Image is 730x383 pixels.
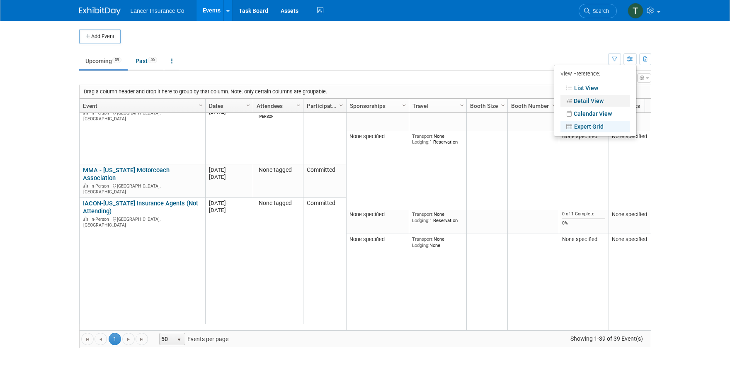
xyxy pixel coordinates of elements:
[176,337,182,343] span: select
[563,333,650,344] span: Showing 1-39 of 39 Event(s)
[560,68,630,81] div: View Preference:
[197,102,204,109] span: Column Settings
[307,99,340,113] a: Participation
[244,99,253,111] a: Column Settings
[562,220,605,226] div: 0%
[83,99,200,113] a: Event
[560,108,630,120] a: Calendar View
[148,57,157,63] span: 56
[95,333,107,345] a: Go to the previous page
[628,3,643,19] img: Terrence Forrest
[129,53,163,69] a: Past56
[349,236,385,242] span: None specified
[83,215,201,228] div: [GEOGRAPHIC_DATA], [GEOGRAPHIC_DATA]
[209,207,249,214] div: [DATE]
[412,242,429,248] span: Lodging:
[257,166,299,174] div: None tagged
[579,4,617,18] a: Search
[612,236,647,242] span: None specified
[500,102,506,109] span: Column Settings
[209,173,249,181] div: [DATE]
[109,333,121,345] span: 1
[350,99,403,113] a: Sponsorships
[412,236,463,248] div: None None
[338,102,344,109] span: Column Settings
[412,99,461,113] a: Travel
[412,211,434,217] span: Transport:
[259,113,273,120] div: Kevin Rose
[125,336,132,343] span: Go to the next page
[511,99,553,113] a: Booth Number
[209,166,249,173] div: [DATE]
[196,99,205,111] a: Column Settings
[294,99,303,111] a: Column Settings
[90,183,112,189] span: In-Person
[79,53,128,69] a: Upcoming39
[412,217,429,223] span: Lodging:
[226,167,228,173] span: -
[83,217,88,221] img: In-Person Event
[83,166,170,182] a: MMA - [US_STATE] Motorcoach Association
[83,182,201,195] div: [GEOGRAPHIC_DATA], [GEOGRAPHIC_DATA]
[401,102,407,109] span: Column Settings
[148,333,237,345] span: Events per page
[550,99,559,111] a: Column Settings
[122,333,135,345] a: Go to the next page
[498,99,507,111] a: Column Settings
[560,82,630,94] a: List View
[245,102,252,109] span: Column Settings
[560,95,630,107] a: Detail View
[136,333,148,345] a: Go to the last page
[337,99,346,111] a: Column Settings
[160,333,174,345] span: 50
[83,183,88,188] img: In-Person Event
[209,99,247,113] a: Dates
[612,211,647,217] span: None specified
[295,102,302,109] span: Column Settings
[81,333,94,345] a: Go to the first page
[226,200,228,206] span: -
[349,211,385,217] span: None specified
[590,8,609,14] span: Search
[97,336,104,343] span: Go to the previous page
[257,200,299,207] div: None tagged
[551,102,558,109] span: Column Settings
[138,336,145,343] span: Go to the last page
[458,102,465,109] span: Column Settings
[79,7,121,15] img: ExhibitDay
[562,236,605,243] div: None specified
[79,29,121,44] button: Add Event
[80,85,651,98] div: Drag a column header and drop it here to group by that column. Note: only certain columns are gro...
[209,200,249,207] div: [DATE]
[112,57,121,63] span: 39
[562,211,605,217] div: 0 of 1 Complete
[83,109,201,122] div: [GEOGRAPHIC_DATA], [GEOGRAPHIC_DATA]
[612,99,665,113] a: Shipments
[131,7,184,14] span: Lancer Insurance Co
[84,336,91,343] span: Go to the first page
[349,133,385,139] span: None specified
[412,139,429,145] span: Lodging:
[90,110,112,116] span: In-Person
[560,121,630,132] a: Expert Grid
[412,133,434,139] span: Transport:
[257,99,298,113] a: Attendees
[457,99,466,111] a: Column Settings
[90,217,112,222] span: In-Person
[303,164,346,198] td: Committed
[412,211,463,223] div: None 1 Reservation
[400,99,409,111] a: Column Settings
[303,99,346,164] td: Considering
[412,133,463,145] div: None 1 Reservation
[612,133,647,139] span: None specified
[83,200,198,215] a: IACON-[US_STATE] Insurance Agents (Not Attending)
[470,99,502,113] a: Booth Size
[412,236,434,242] span: Transport:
